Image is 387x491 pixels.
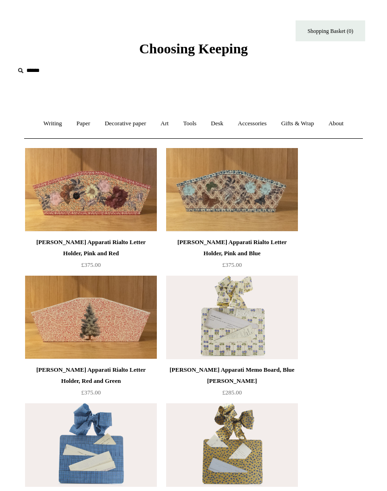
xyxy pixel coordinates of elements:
[139,41,248,56] span: Choosing Keeping
[166,148,298,232] img: Scanlon Apparati Rialto Letter Holder, Pink and Blue
[25,403,157,487] a: Scanlon Apparati Memo Board, Blue Tartan Scanlon Apparati Memo Board, Blue Tartan
[166,364,298,402] a: [PERSON_NAME] Apparati Memo Board, Blue [PERSON_NAME] £285.00
[25,237,157,275] a: [PERSON_NAME] Apparati Rialto Letter Holder, Pink and Red £375.00
[25,148,157,232] a: Scanlon Apparati Rialto Letter Holder, Pink and Red Scanlon Apparati Rialto Letter Holder, Pink a...
[70,111,97,136] a: Paper
[25,276,157,359] a: Scanlon Apparati Rialto Letter Holder, Red and Green Scanlon Apparati Rialto Letter Holder, Red a...
[25,276,157,359] img: Scanlon Apparati Rialto Letter Holder, Red and Green
[275,111,321,136] a: Gifts & Wrap
[154,111,175,136] a: Art
[25,148,157,232] img: Scanlon Apparati Rialto Letter Holder, Pink and Red
[25,403,157,487] img: Scanlon Apparati Memo Board, Blue Tartan
[98,111,153,136] a: Decorative paper
[232,111,273,136] a: Accessories
[81,389,101,396] span: £375.00
[168,237,296,259] div: [PERSON_NAME] Apparati Rialto Letter Holder, Pink and Blue
[205,111,230,136] a: Desk
[166,403,298,487] img: Scanlon Apparati Memo Board, Gold with Carnations
[37,111,69,136] a: Writing
[296,20,365,41] a: Shopping Basket (0)
[25,364,157,402] a: [PERSON_NAME] Apparati Rialto Letter Holder, Red and Green £375.00
[27,237,155,259] div: [PERSON_NAME] Apparati Rialto Letter Holder, Pink and Red
[222,261,242,268] span: £375.00
[27,364,155,387] div: [PERSON_NAME] Apparati Rialto Letter Holder, Red and Green
[168,364,296,387] div: [PERSON_NAME] Apparati Memo Board, Blue [PERSON_NAME]
[166,148,298,232] a: Scanlon Apparati Rialto Letter Holder, Pink and Blue Scanlon Apparati Rialto Letter Holder, Pink ...
[166,403,298,487] a: Scanlon Apparati Memo Board, Gold with Carnations Scanlon Apparati Memo Board, Gold with Carnations
[166,237,298,275] a: [PERSON_NAME] Apparati Rialto Letter Holder, Pink and Blue £375.00
[166,276,298,359] a: Scanlon Apparati Memo Board, Blue Berry Scanlon Apparati Memo Board, Blue Berry
[166,276,298,359] img: Scanlon Apparati Memo Board, Blue Berry
[322,111,350,136] a: About
[81,261,101,268] span: £375.00
[222,389,242,396] span: £285.00
[177,111,203,136] a: Tools
[139,48,248,55] a: Choosing Keeping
